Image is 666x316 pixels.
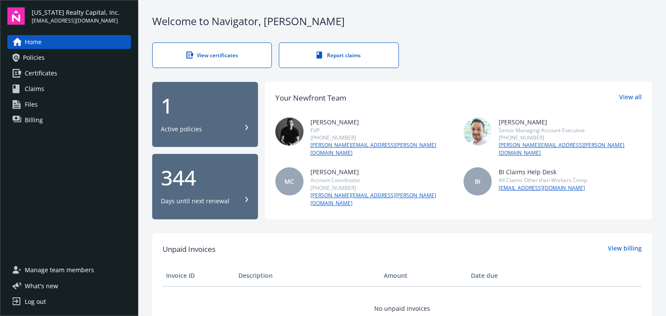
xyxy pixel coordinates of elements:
div: [PERSON_NAME] [310,117,454,127]
span: Home [25,35,42,49]
div: Days until next renewal [161,197,229,205]
span: [US_STATE] Realty Capital, Inc. [32,8,120,17]
span: Certificates [25,66,57,80]
a: Report claims [279,42,398,68]
a: [PERSON_NAME][EMAIL_ADDRESS][PERSON_NAME][DOMAIN_NAME] [499,141,642,157]
div: View certificates [170,52,254,59]
button: What's new [7,281,72,290]
span: Unpaid Invoices [163,244,215,255]
div: Log out [25,295,46,309]
div: [PERSON_NAME] [499,117,642,127]
span: Claims [25,82,44,96]
th: Description [235,265,380,286]
div: Senior Managing Account Executive [499,127,642,134]
div: 1 [161,95,249,116]
a: Claims [7,82,131,96]
div: Welcome to Navigator , [PERSON_NAME] [152,14,652,29]
div: [PHONE_NUMBER] [310,134,454,141]
span: MC [284,177,294,186]
div: 344 [161,167,249,188]
div: [PERSON_NAME] [310,167,454,176]
div: Your Newfront Team [275,92,346,104]
a: Home [7,35,131,49]
div: EVP [310,127,454,134]
a: View billing [608,244,642,255]
span: [EMAIL_ADDRESS][DOMAIN_NAME] [32,17,120,25]
th: Date due [467,265,540,286]
a: View all [619,92,642,104]
a: Manage team members [7,263,131,277]
span: What ' s new [25,281,58,290]
button: 344Days until next renewal [152,154,258,219]
span: BI [475,177,480,186]
span: Policies [23,51,45,65]
a: View certificates [152,42,272,68]
a: [PERSON_NAME][EMAIL_ADDRESS][PERSON_NAME][DOMAIN_NAME] [310,141,454,157]
a: [PERSON_NAME][EMAIL_ADDRESS][PERSON_NAME][DOMAIN_NAME] [310,192,454,207]
div: BI Claims Help Desk [499,167,587,176]
div: All Claims Other than Workers Comp [499,176,587,184]
span: Manage team members [25,263,94,277]
a: Billing [7,113,131,127]
th: Invoice ID [163,265,235,286]
a: Certificates [7,66,131,80]
div: [PHONE_NUMBER] [499,134,642,141]
div: Account Coordinator [310,176,454,184]
span: Files [25,98,38,111]
img: navigator-logo.svg [7,7,25,25]
div: Report claims [297,52,381,59]
img: photo [464,117,492,146]
button: [US_STATE] Realty Capital, Inc.[EMAIL_ADDRESS][DOMAIN_NAME] [32,7,131,25]
th: Amount [380,265,467,286]
a: Policies [7,51,131,65]
span: Billing [25,113,43,127]
a: [EMAIL_ADDRESS][DOMAIN_NAME] [499,184,587,192]
img: photo [275,117,304,146]
div: Active policies [161,125,202,134]
div: [PHONE_NUMBER] [310,184,454,192]
a: Files [7,98,131,111]
button: 1Active policies [152,82,258,147]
